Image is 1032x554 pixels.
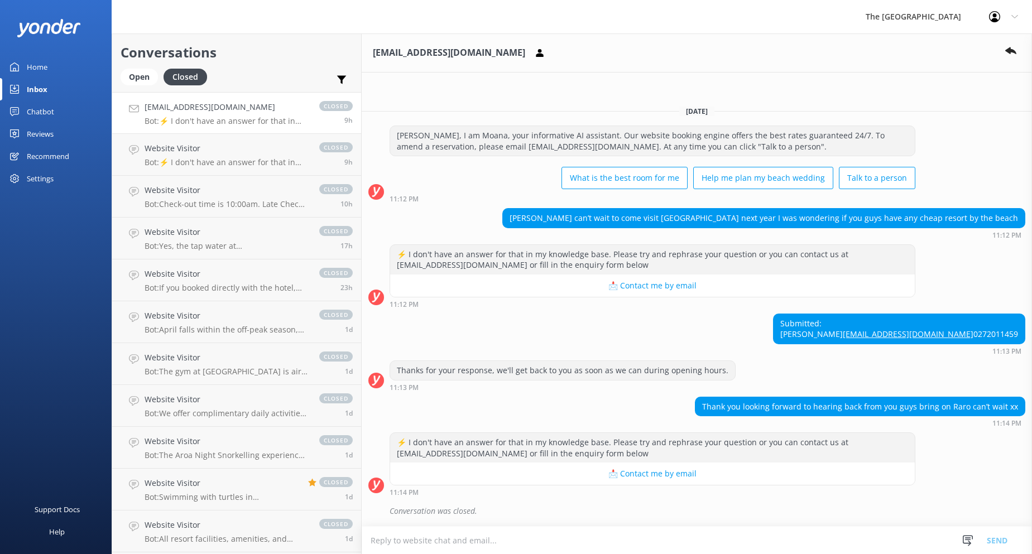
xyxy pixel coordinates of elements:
span: Sep 17 2025 06:10pm (UTC -10:00) Pacific/Honolulu [345,408,353,418]
a: Website VisitorBot:The Aroa Night Snorkelling experience costs $30 per adult and $15 per child (a... [112,427,361,469]
h4: Website Visitor [145,435,308,447]
div: Sep 18 2025 11:14pm (UTC -10:00) Pacific/Honolulu [695,419,1025,427]
p: Bot: The Aroa Night Snorkelling experience costs $30 per adult and $15 per child (ages [DEMOGRAPH... [145,450,308,460]
div: Submitted: [PERSON_NAME] 0272011459 [774,314,1025,344]
span: closed [319,351,353,362]
span: Sep 18 2025 02:25pm (UTC -10:00) Pacific/Honolulu [340,241,353,250]
span: closed [319,184,353,194]
a: Website VisitorBot:If you booked directly with the hotel, you can amend your booking using the bo... [112,259,361,301]
h4: [EMAIL_ADDRESS][DOMAIN_NAME] [145,101,308,113]
strong: 11:13 PM [390,384,419,391]
button: 📩 Contact me by email [390,463,915,485]
span: closed [319,142,353,152]
p: Bot: Check-out time is 10:00am. Late Check-Out is subject to availability and can be confirmed 24... [145,199,308,209]
h4: Website Visitor [145,184,308,196]
div: Sep 18 2025 11:12pm (UTC -10:00) Pacific/Honolulu [390,300,915,308]
div: Thank you looking forward to hearing back from you guys bring on Raro can’t wait xx [695,397,1025,416]
button: 📩 Contact me by email [390,274,915,297]
a: Website VisitorBot:Check-out time is 10:00am. Late Check-Out is subject to availability and can b... [112,176,361,218]
div: Recommend [27,145,69,167]
button: Talk to a person [839,167,915,189]
span: closed [319,477,353,487]
a: Website VisitorBot:Swimming with turtles in [GEOGRAPHIC_DATA], especially at the [GEOGRAPHIC_DATA... [112,469,361,510]
span: Sep 18 2025 12:37am (UTC -10:00) Pacific/Honolulu [345,367,353,376]
a: Website VisitorBot:All resort facilities, amenities, and services, including the restaurant, are ... [112,510,361,552]
div: ⚡ I don't have an answer for that in my knowledge base. Please try and rephrase your question or ... [390,245,915,274]
span: Sep 18 2025 09:10am (UTC -10:00) Pacific/Honolulu [340,283,353,292]
div: [PERSON_NAME], I am Moana, your informative AI assistant. Our website booking engine offers the b... [390,126,915,156]
h4: Website Visitor [145,477,300,489]
span: closed [319,310,353,320]
p: Bot: The gym at [GEOGRAPHIC_DATA] is air-conditioned and offers free weights, exercise balls, and... [145,367,308,377]
span: Sep 17 2025 05:10pm (UTC -10:00) Pacific/Honolulu [345,450,353,460]
p: Bot: All resort facilities, amenities, and services, including the restaurant, are reserved exclu... [145,534,308,544]
span: closed [319,519,353,529]
p: Bot: April falls within the off-peak season, which runs from May to December. However, school hol... [145,325,308,335]
span: [DATE] [679,107,714,116]
a: Website VisitorBot:We offer complimentary daily activities for all guests at the resort, includin... [112,385,361,427]
a: Website VisitorBot:The gym at [GEOGRAPHIC_DATA] is air-conditioned and offers free weights, exerc... [112,343,361,385]
p: Bot: If you booked directly with the hotel, you can amend your booking using the booking engine o... [145,283,308,293]
strong: 11:12 PM [390,196,419,203]
h4: Website Visitor [145,393,308,406]
div: Reviews [27,123,54,145]
span: Sep 18 2025 11:06pm (UTC -10:00) Pacific/Honolulu [344,157,353,167]
p: Bot: Swimming with turtles in [GEOGRAPHIC_DATA], especially at the [GEOGRAPHIC_DATA], is a specia... [145,492,300,502]
a: Website VisitorBot:⚡ I don't have an answer for that in my knowledge base. Please try and rephras... [112,134,361,176]
span: closed [319,393,353,403]
a: [EMAIL_ADDRESS][DOMAIN_NAME] [843,329,973,339]
a: Website VisitorBot:Yes, the tap water at [GEOGRAPHIC_DATA] and Sanctuary is safe to drink as it g... [112,218,361,259]
div: Support Docs [35,498,80,521]
button: Help me plan my beach wedding [693,167,833,189]
span: closed [319,101,353,111]
a: Website VisitorBot:April falls within the off-peak season, which runs from May to December. Howev... [112,301,361,343]
div: Chatbot [27,100,54,123]
p: Bot: Yes, the tap water at [GEOGRAPHIC_DATA] and Sanctuary is safe to drink as it goes through a ... [145,241,308,251]
strong: 11:13 PM [992,348,1021,355]
span: Sep 17 2025 03:25pm (UTC -10:00) Pacific/Honolulu [345,492,353,502]
div: Sep 18 2025 11:13pm (UTC -10:00) Pacific/Honolulu [773,347,1025,355]
div: [PERSON_NAME] can’t wait to come visit [GEOGRAPHIC_DATA] next year I was wondering if you guys ha... [503,209,1025,228]
p: Bot: ⚡ I don't have an answer for that in my knowledge base. Please try and rephrase your questio... [145,116,308,126]
div: Sep 18 2025 11:12pm (UTC -10:00) Pacific/Honolulu [390,195,915,203]
span: Sep 18 2025 11:14pm (UTC -10:00) Pacific/Honolulu [344,115,353,125]
div: Thanks for your response, we'll get back to you as soon as we can during opening hours. [390,361,735,380]
div: Home [27,56,47,78]
strong: 11:12 PM [992,232,1021,239]
p: Bot: ⚡ I don't have an answer for that in my knowledge base. Please try and rephrase your questio... [145,157,308,167]
div: 2025-09-19T09:52:51.156 [368,502,1025,521]
h4: Website Visitor [145,310,308,322]
div: Settings [27,167,54,190]
h4: Website Visitor [145,268,308,280]
a: Open [121,70,164,83]
h4: Website Visitor [145,519,308,531]
div: Open [121,69,158,85]
a: [EMAIL_ADDRESS][DOMAIN_NAME]Bot:⚡ I don't have an answer for that in my knowledge base. Please tr... [112,92,361,134]
span: closed [319,435,353,445]
img: yonder-white-logo.png [17,19,81,37]
span: closed [319,268,353,278]
span: Sep 18 2025 09:38pm (UTC -10:00) Pacific/Honolulu [340,199,353,209]
h2: Conversations [121,42,353,63]
div: ⚡ I don't have an answer for that in my knowledge base. Please try and rephrase your question or ... [390,433,915,463]
div: Sep 18 2025 11:14pm (UTC -10:00) Pacific/Honolulu [390,488,915,496]
h4: Website Visitor [145,351,308,364]
div: Conversation was closed. [390,502,1025,521]
h3: [EMAIL_ADDRESS][DOMAIN_NAME] [373,46,525,60]
span: Sep 17 2025 02:28pm (UTC -10:00) Pacific/Honolulu [345,534,353,543]
span: closed [319,226,353,236]
strong: 11:14 PM [390,489,419,496]
span: Sep 18 2025 12:50am (UTC -10:00) Pacific/Honolulu [345,325,353,334]
h4: Website Visitor [145,142,308,155]
strong: 11:12 PM [390,301,419,308]
div: Help [49,521,65,543]
div: Sep 18 2025 11:12pm (UTC -10:00) Pacific/Honolulu [502,231,1025,239]
button: What is the best room for me [561,167,688,189]
div: Sep 18 2025 11:13pm (UTC -10:00) Pacific/Honolulu [390,383,736,391]
strong: 11:14 PM [992,420,1021,427]
h4: Website Visitor [145,226,308,238]
a: Closed [164,70,213,83]
p: Bot: We offer complimentary daily activities for all guests at the resort, including snorkeling t... [145,408,308,418]
div: Inbox [27,78,47,100]
div: Closed [164,69,207,85]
